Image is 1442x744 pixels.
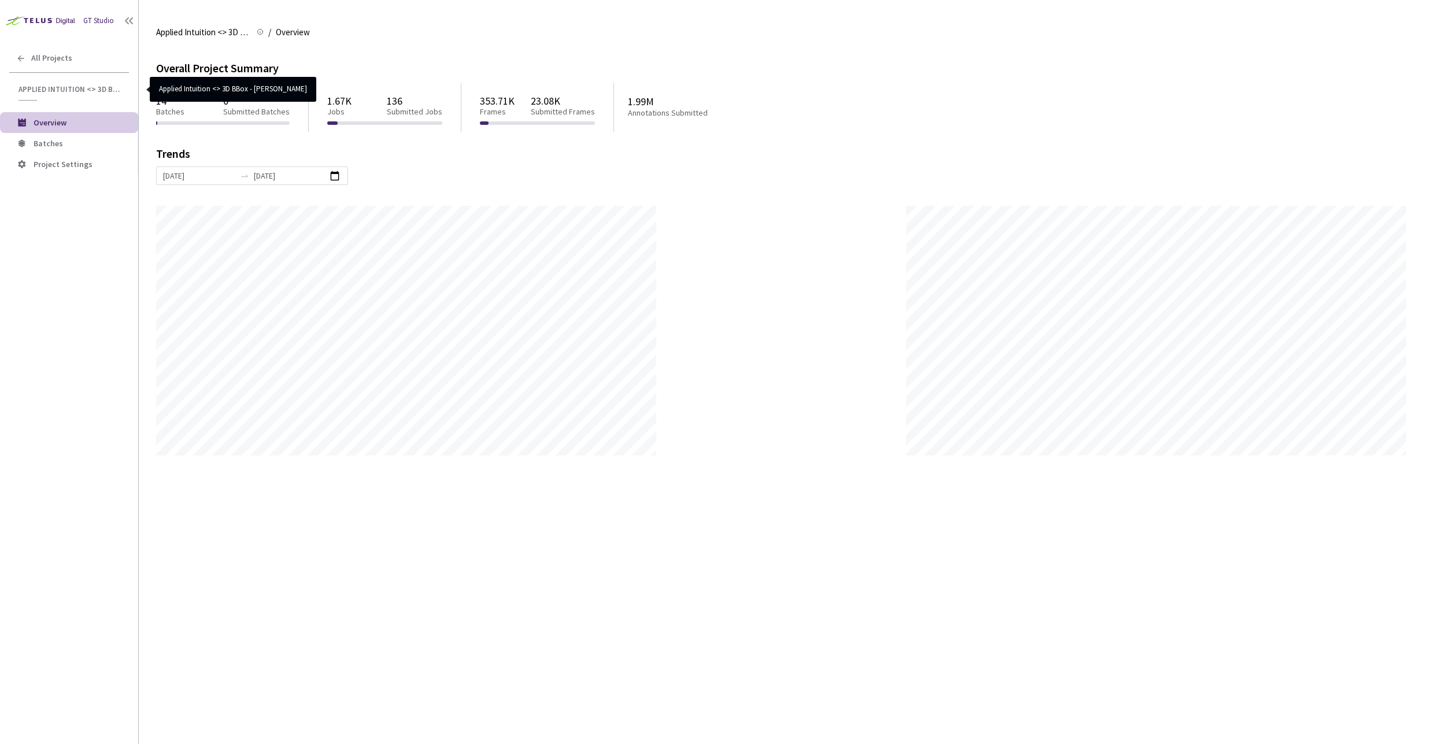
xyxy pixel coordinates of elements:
[19,84,122,94] span: Applied Intuition <> 3D BBox - [PERSON_NAME]
[628,108,753,118] p: Annotations Submitted
[276,25,310,39] span: Overview
[387,107,442,117] p: Submitted Jobs
[327,95,352,107] p: 1.67K
[83,16,114,27] div: GT Studio
[223,95,290,107] p: 0
[34,138,63,149] span: Batches
[531,95,595,107] p: 23.08K
[156,60,1425,77] div: Overall Project Summary
[240,171,249,180] span: swap-right
[531,107,595,117] p: Submitted Frames
[387,95,442,107] p: 136
[223,107,290,117] p: Submitted Batches
[268,25,271,39] li: /
[34,159,93,169] span: Project Settings
[156,148,1408,166] div: Trends
[163,169,235,182] input: Start date
[156,25,250,39] span: Applied Intuition <> 3D BBox - [PERSON_NAME]
[254,169,326,182] input: End date
[327,107,352,117] p: Jobs
[156,107,184,117] p: Batches
[628,95,753,108] p: 1.99M
[240,171,249,180] span: to
[34,117,66,128] span: Overview
[31,53,72,63] span: All Projects
[156,95,184,107] p: 14
[480,107,515,117] p: Frames
[480,95,515,107] p: 353.71K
